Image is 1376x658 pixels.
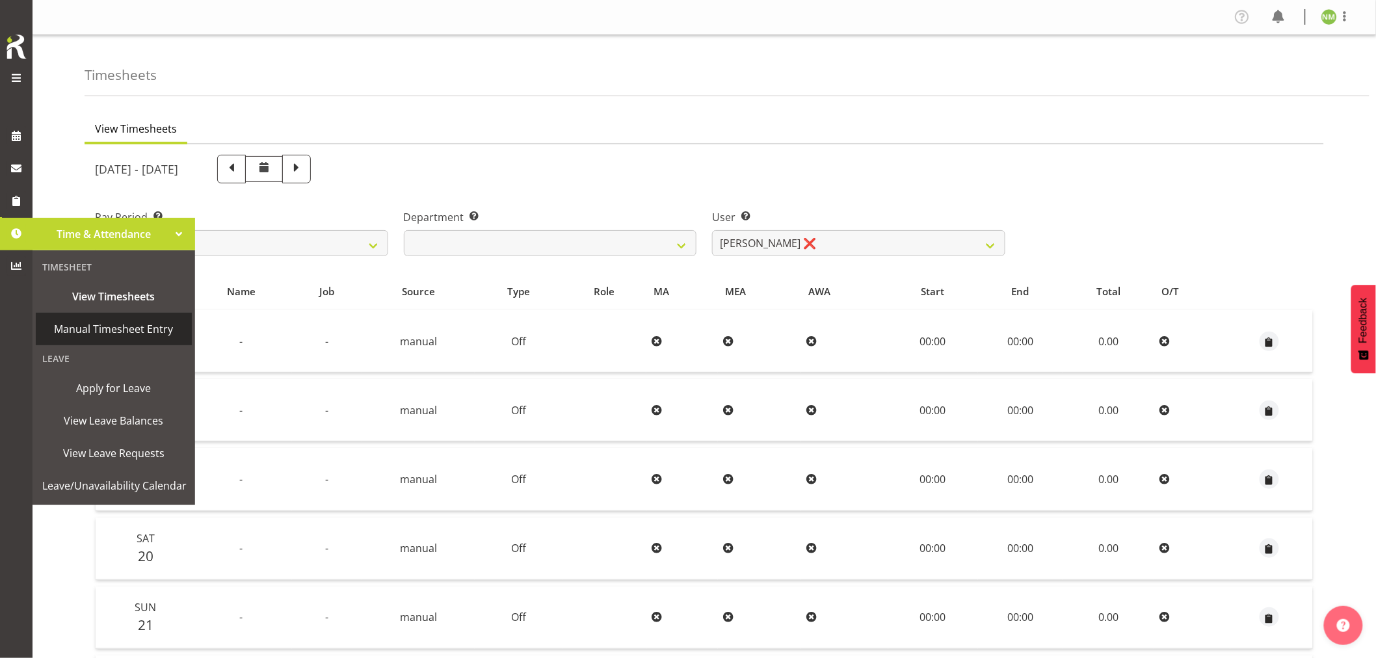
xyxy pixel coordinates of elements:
[507,284,530,299] span: Type
[95,121,177,137] span: View Timesheets
[36,280,192,313] a: View Timesheets
[888,448,978,510] td: 00:00
[239,472,243,486] span: -
[404,209,697,225] label: Department
[712,209,1005,225] label: User
[1358,298,1369,343] span: Feedback
[1063,518,1154,580] td: 0.00
[95,209,388,225] label: Pay Period
[325,541,328,555] span: -
[654,284,669,299] span: MA
[1162,284,1180,299] span: O/T
[400,541,437,555] span: manual
[888,379,978,441] td: 00:00
[400,472,437,486] span: manual
[978,310,1063,373] td: 00:00
[42,378,185,398] span: Apply for Leave
[1063,310,1154,373] td: 0.00
[325,403,328,417] span: -
[475,310,563,373] td: Off
[42,443,185,463] span: View Leave Requests
[400,334,437,349] span: manual
[594,284,615,299] span: Role
[42,476,187,495] span: Leave/Unavailability Calendar
[888,310,978,373] td: 00:00
[325,610,328,624] span: -
[402,284,435,299] span: Source
[809,284,831,299] span: AWA
[33,218,195,250] a: Time & Attendance
[42,411,185,430] span: View Leave Balances
[725,284,746,299] span: MEA
[42,287,185,306] span: View Timesheets
[1337,619,1350,632] img: help-xxl-2.png
[319,284,334,299] span: Job
[36,469,192,502] a: Leave/Unavailability Calendar
[36,345,192,372] div: Leave
[978,518,1063,580] td: 00:00
[978,586,1063,649] td: 00:00
[3,33,29,61] img: Rosterit icon logo
[227,284,256,299] span: Name
[1063,379,1154,441] td: 0.00
[137,531,155,546] span: Sat
[36,372,192,404] a: Apply for Leave
[239,541,243,555] span: -
[85,68,157,83] h4: Timesheets
[1351,285,1376,373] button: Feedback - Show survey
[1063,448,1154,510] td: 0.00
[36,313,192,345] a: Manual Timesheet Entry
[239,403,243,417] span: -
[400,403,437,417] span: manual
[42,319,185,339] span: Manual Timesheet Entry
[475,586,563,649] td: Off
[888,518,978,580] td: 00:00
[475,448,563,510] td: Off
[36,437,192,469] a: View Leave Requests
[39,224,169,244] span: Time & Attendance
[36,404,192,437] a: View Leave Balances
[135,600,156,614] span: Sun
[36,254,192,280] div: Timesheet
[239,334,243,349] span: -
[138,616,153,634] span: 21
[921,284,945,299] span: Start
[138,547,153,565] span: 20
[325,334,328,349] span: -
[1321,9,1337,25] img: nelia-maiva11913.jpg
[325,472,328,486] span: -
[1097,284,1121,299] span: Total
[978,379,1063,441] td: 00:00
[475,518,563,580] td: Off
[888,586,978,649] td: 00:00
[95,162,178,176] h5: [DATE] - [DATE]
[1012,284,1029,299] span: End
[239,610,243,624] span: -
[475,379,563,441] td: Off
[978,448,1063,510] td: 00:00
[1063,586,1154,649] td: 0.00
[400,610,437,624] span: manual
